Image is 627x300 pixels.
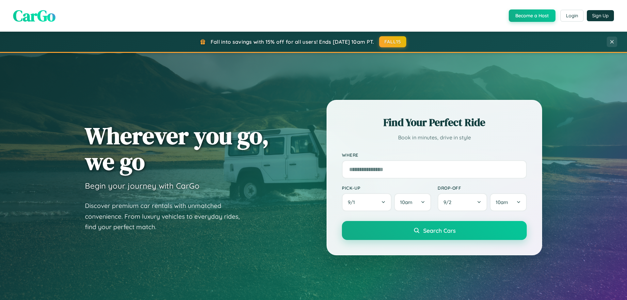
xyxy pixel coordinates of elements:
[342,152,527,158] label: Where
[342,221,527,240] button: Search Cars
[587,10,614,21] button: Sign Up
[509,9,555,22] button: Become a Host
[443,199,455,205] span: 9 / 2
[342,185,431,191] label: Pick-up
[438,193,487,211] button: 9/2
[348,199,358,205] span: 9 / 1
[85,123,269,174] h1: Wherever you go, we go
[490,193,527,211] button: 10am
[423,227,456,234] span: Search Cars
[496,199,508,205] span: 10am
[85,181,200,191] h3: Begin your journey with CarGo
[400,199,412,205] span: 10am
[342,133,527,142] p: Book in minutes, drive in style
[394,193,431,211] button: 10am
[211,39,374,45] span: Fall into savings with 15% off for all users! Ends [DATE] 10am PT.
[342,193,392,211] button: 9/1
[85,200,248,232] p: Discover premium car rentals with unmatched convenience. From luxury vehicles to everyday rides, ...
[438,185,527,191] label: Drop-off
[13,5,56,26] span: CarGo
[342,115,527,130] h2: Find Your Perfect Ride
[560,10,584,22] button: Login
[379,36,407,47] button: FALL15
